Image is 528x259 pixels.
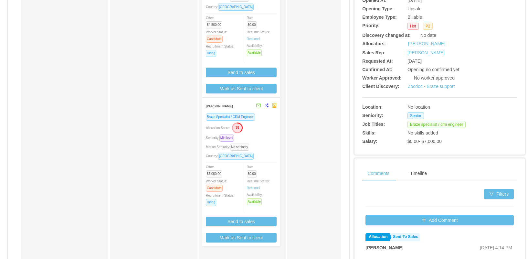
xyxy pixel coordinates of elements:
span: [DATE] [407,59,422,64]
span: No worker approved [414,75,455,81]
span: Availability: [247,44,264,54]
b: Seniority: [362,113,383,118]
b: Location: [362,104,383,110]
b: Discovery changed at: [362,33,410,38]
b: Salary: [362,139,377,144]
strong: [PERSON_NAME] [206,104,233,108]
b: Confirmed At: [362,67,392,72]
a: Sent To Sales [390,233,420,241]
div: No location [407,104,485,111]
span: Hiring [206,199,216,206]
span: Available [247,49,262,56]
button: mail [253,101,261,111]
a: [PERSON_NAME] [408,40,445,47]
span: [DATE] 4:14 PM [480,245,512,250]
button: icon: plusAdd Comment [365,215,514,225]
button: Send to sales [206,68,277,77]
span: Country: [206,154,256,158]
span: Offer: [206,165,225,176]
span: Billable [407,15,422,20]
span: Rate [247,165,259,176]
span: Braze Specialist / CRM Engineer [206,113,255,121]
span: Resume Status: [247,179,270,190]
button: Mark as Sent to client [206,233,277,243]
span: Candidate [206,36,223,43]
a: Resume1 [247,186,261,190]
text: 38 [236,125,239,129]
span: Braze specialist / crm engineer [407,121,466,128]
a: [PERSON_NAME] [407,50,445,55]
span: No date [420,33,436,38]
a: Resume1 [247,37,261,41]
span: $4,500.00 [206,21,222,28]
span: Resume Status: [247,30,270,41]
button: icon: filterFilters [484,189,514,199]
span: Hiring [206,50,216,57]
span: Opening no confirmed yet [407,67,459,72]
span: Seniority: [206,136,237,140]
b: Skills: [362,130,375,135]
div: Timeline [405,166,432,181]
span: Recruitment Status: [206,45,234,55]
span: P2 [423,23,433,30]
span: Worker Status: [206,179,227,190]
b: Worker Approved: [362,75,401,81]
span: [GEOGRAPHIC_DATA] [218,153,254,160]
span: Mid level [219,135,234,142]
span: Senior [407,112,424,119]
button: Send to sales [206,217,277,226]
strong: [PERSON_NAME] [365,245,403,250]
b: Priority: [362,23,380,28]
span: Country: [206,5,256,9]
span: [GEOGRAPHIC_DATA] [218,4,254,11]
a: Zocdoc - Braze support [408,84,455,89]
a: Allocation [365,233,389,241]
span: Worker Status: [206,30,227,41]
span: $0.00 [247,21,257,28]
button: Mark as Sent to client [206,84,277,93]
span: Allocation Score: [206,126,230,130]
span: robot [272,103,277,108]
b: Opening Type: [362,6,394,11]
b: Employee Type: [362,15,396,20]
span: No skills added [407,130,438,135]
button: 38 [230,122,243,133]
span: Upsale [407,6,422,11]
span: No seniority [230,144,249,151]
span: Available [247,198,262,205]
b: Client Discovery: [362,84,399,89]
b: Job Titles: [362,122,385,127]
div: Comments [362,166,395,181]
b: Requested At: [362,59,393,64]
span: Availability: [247,193,264,203]
span: Candidate [206,185,223,192]
span: Hot [407,23,419,30]
span: $7,000.00 [206,170,222,178]
span: Rate [247,16,259,27]
span: Offer: [206,16,225,27]
span: $0.00 [247,170,257,178]
span: Market Seniority: [206,145,252,149]
span: $0.00 - $7,000.00 [407,139,442,144]
span: Recruitment Status: [206,194,234,204]
b: Allocators: [362,41,386,46]
span: share-alt [264,103,269,108]
b: Sales Rep: [362,50,385,55]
